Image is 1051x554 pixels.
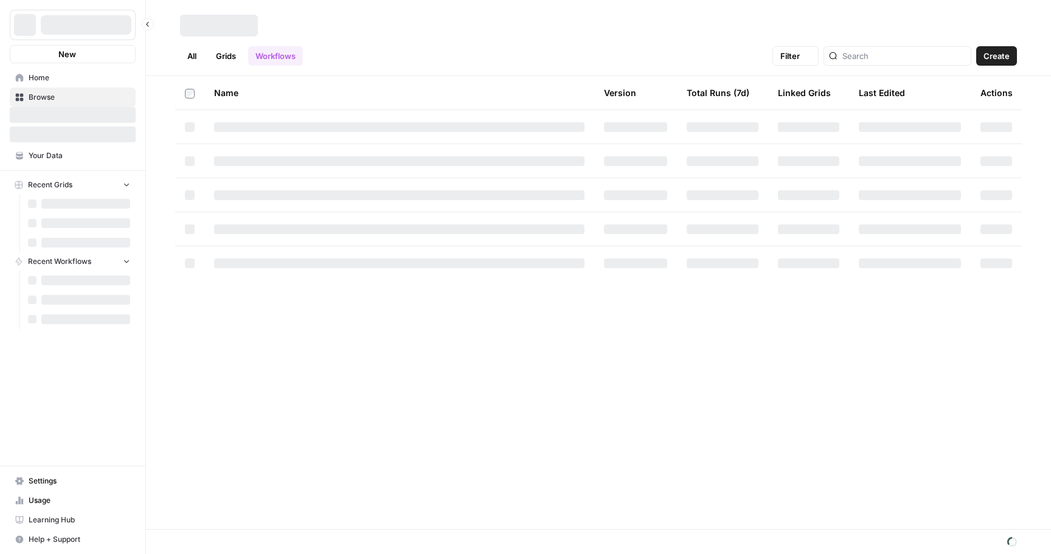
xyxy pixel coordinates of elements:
[780,50,800,62] span: Filter
[687,76,749,109] div: Total Runs (7d)
[10,146,136,165] a: Your Data
[29,534,130,545] span: Help + Support
[772,46,819,66] button: Filter
[29,72,130,83] span: Home
[10,252,136,271] button: Recent Workflows
[29,92,130,103] span: Browse
[214,76,584,109] div: Name
[10,491,136,510] a: Usage
[10,530,136,549] button: Help + Support
[10,471,136,491] a: Settings
[10,510,136,530] a: Learning Hub
[859,76,905,109] div: Last Edited
[28,256,91,267] span: Recent Workflows
[10,45,136,63] button: New
[248,46,303,66] a: Workflows
[180,46,204,66] a: All
[10,176,136,194] button: Recent Grids
[209,46,243,66] a: Grids
[29,514,130,525] span: Learning Hub
[29,495,130,506] span: Usage
[983,50,1010,62] span: Create
[980,76,1013,109] div: Actions
[10,68,136,88] a: Home
[842,50,966,62] input: Search
[29,476,130,486] span: Settings
[778,76,831,109] div: Linked Grids
[58,48,76,60] span: New
[29,150,130,161] span: Your Data
[28,179,72,190] span: Recent Grids
[976,46,1017,66] button: Create
[604,76,636,109] div: Version
[10,88,136,107] a: Browse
